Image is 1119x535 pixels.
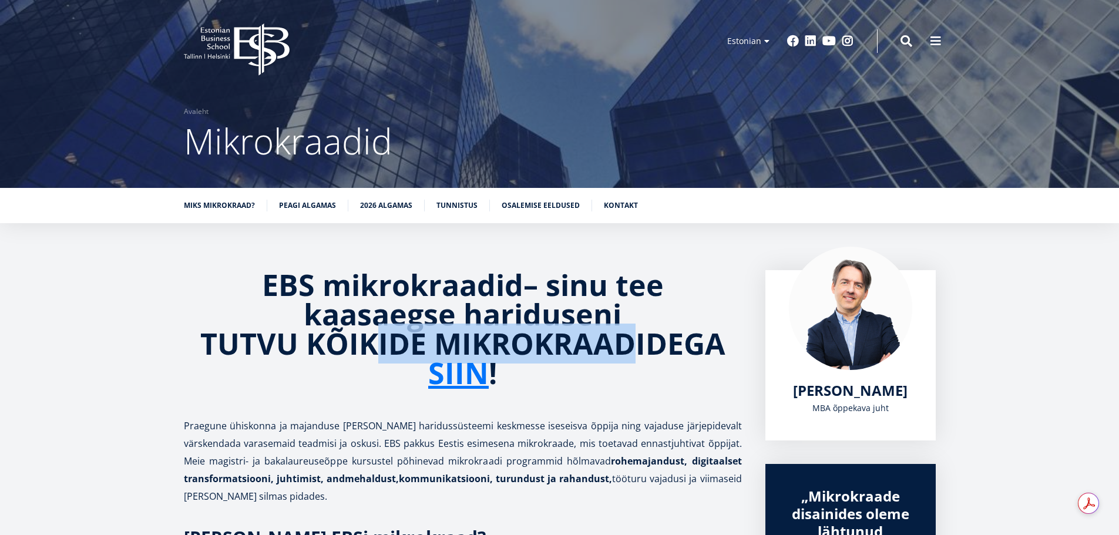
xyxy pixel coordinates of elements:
strong: kommunikatsiooni, turundust ja rahandust, [399,472,612,485]
a: Facebook [787,35,799,47]
a: Avaleht [184,106,209,117]
p: Praegune ühiskonna ja majanduse [PERSON_NAME] haridussüsteemi keskmesse iseseisva õppija ning vaj... [184,417,742,505]
a: Instagram [842,35,853,47]
a: Miks mikrokraad? [184,200,255,211]
span: Mikrokraadid [184,117,392,165]
a: Tunnistus [436,200,478,211]
div: MBA õppekava juht [789,399,912,417]
strong: EBS mikrokraadid [262,265,523,305]
a: 2026 algamas [360,200,412,211]
a: [PERSON_NAME] [793,382,908,399]
strong: sinu tee kaasaegse hariduseni TUTVU KÕIKIDE MIKROKRAADIDEGA ! [200,265,725,393]
a: Linkedin [805,35,816,47]
a: Youtube [822,35,836,47]
strong: – [523,265,538,305]
img: Marko Rillo [789,247,912,370]
a: Kontakt [604,200,638,211]
a: Osalemise eeldused [502,200,580,211]
a: SIIN [428,358,489,388]
a: Peagi algamas [279,200,336,211]
span: [PERSON_NAME] [793,381,908,400]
